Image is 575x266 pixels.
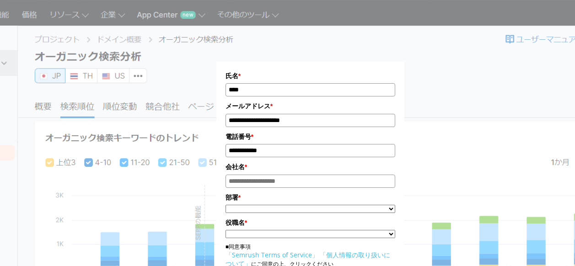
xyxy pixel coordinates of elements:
label: 氏名 [226,71,396,81]
label: メールアドレス [226,101,396,111]
a: 「Semrush Terms of Service」 [226,250,318,259]
label: 会社名 [226,162,396,172]
label: 役職名 [226,218,396,228]
label: 部署 [226,192,396,202]
label: 電話番号 [226,132,396,142]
